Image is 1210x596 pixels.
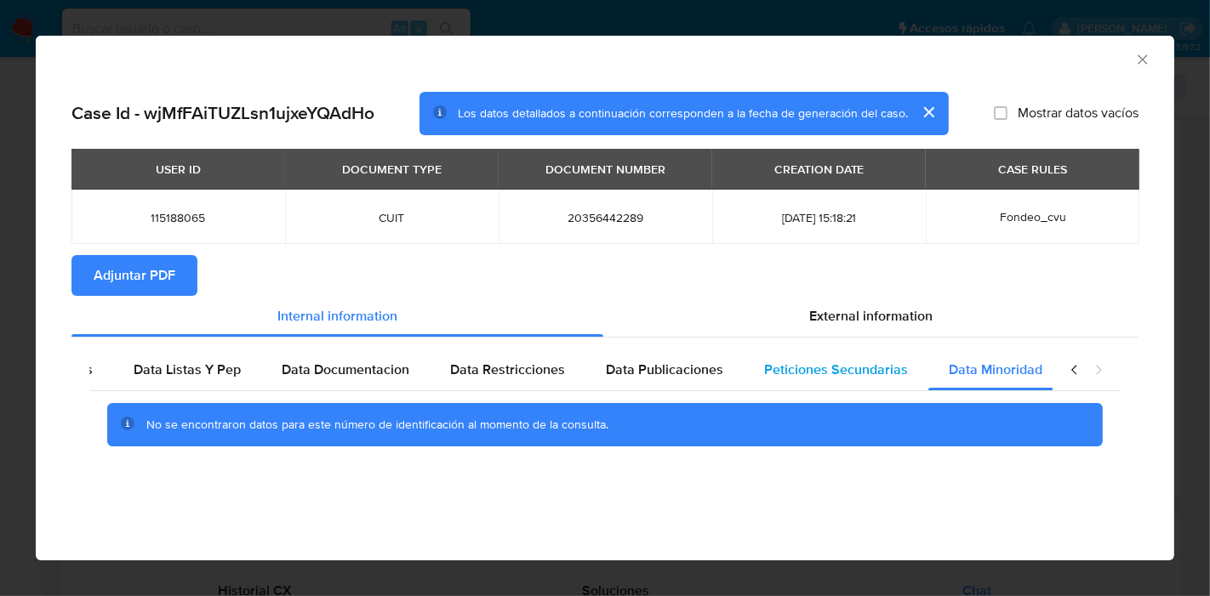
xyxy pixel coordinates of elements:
[458,105,908,122] span: Los datos detallados a continuación corresponden a la fecha de generación del caso.
[71,102,374,124] h2: Case Id - wjMfFAiTUZLsn1ujxeYQAdHo
[764,360,908,379] span: Peticiones Secundarias
[764,155,875,184] div: CREATION DATE
[92,210,265,225] span: 115188065
[36,36,1174,560] div: closure-recommendation-modal
[305,210,478,225] span: CUIT
[277,306,397,326] span: Internal information
[146,155,211,184] div: USER ID
[1134,51,1150,66] button: Cerrar ventana
[988,155,1077,184] div: CASE RULES
[332,155,452,184] div: DOCUMENT TYPE
[809,306,933,326] span: External information
[71,255,197,296] button: Adjuntar PDF
[949,360,1042,379] span: Data Minoridad
[519,210,692,225] span: 20356442289
[994,106,1007,120] input: Mostrar datos vacíos
[535,155,676,184] div: DOCUMENT NUMBER
[134,360,241,379] span: Data Listas Y Pep
[1018,105,1139,122] span: Mostrar datos vacíos
[71,296,1139,337] div: Detailed info
[606,360,723,379] span: Data Publicaciones
[733,210,905,225] span: [DATE] 15:18:21
[1000,208,1066,225] span: Fondeo_cvu
[450,360,565,379] span: Data Restricciones
[908,92,949,133] button: cerrar
[94,257,175,294] span: Adjuntar PDF
[282,360,409,379] span: Data Documentacion
[146,416,608,433] span: No se encontraron datos para este número de identificación al momento de la consulta.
